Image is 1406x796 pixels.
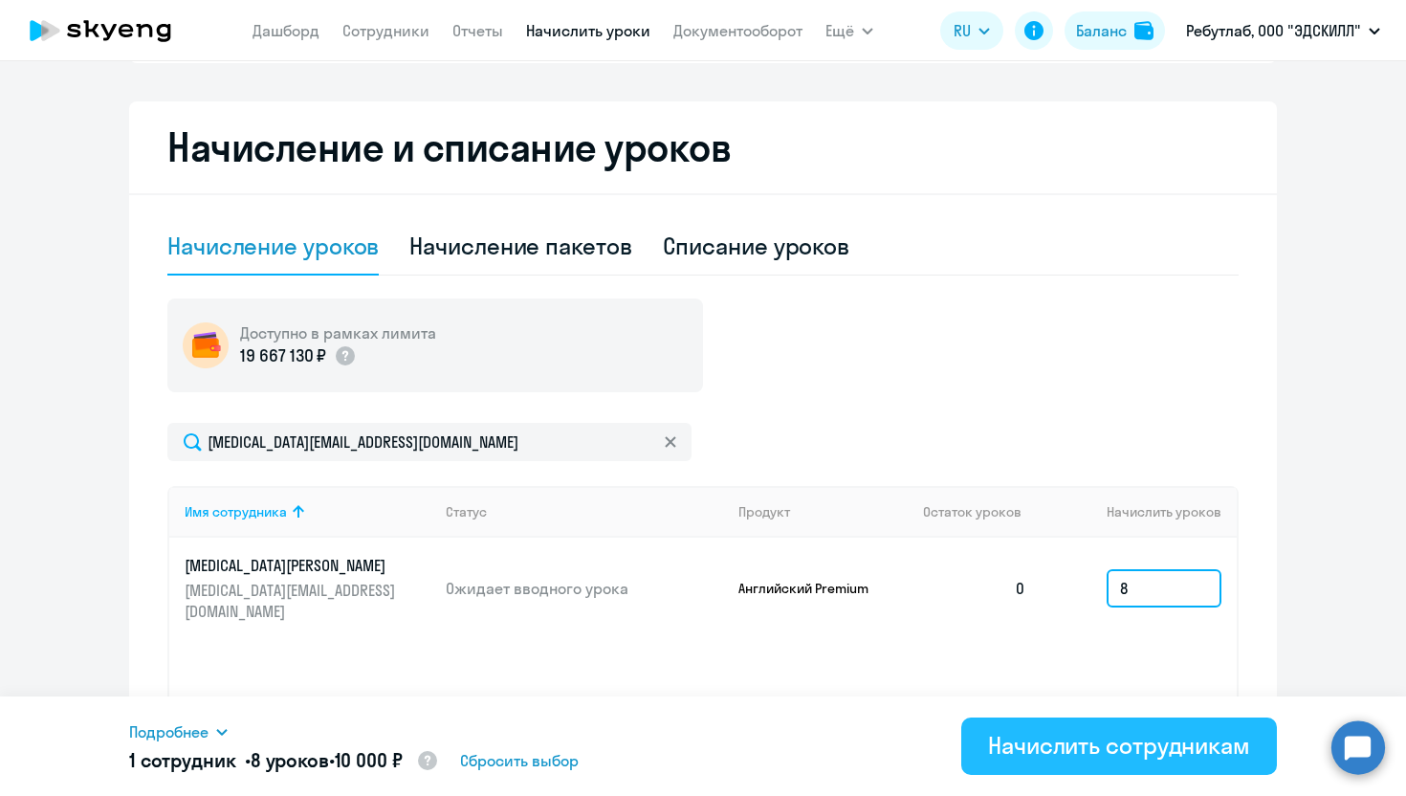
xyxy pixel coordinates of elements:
h5: 1 сотрудник • • [129,747,439,776]
a: Сотрудники [342,21,429,40]
button: Балансbalance [1065,11,1165,50]
span: RU [954,19,971,42]
span: 10 000 ₽ [335,748,403,772]
div: Начисление пакетов [409,231,631,261]
h2: Начисление и списание уроков [167,124,1239,170]
p: Ребутлаб, ООО "ЭДСКИЛЛ" [1186,19,1361,42]
button: RU [940,11,1003,50]
div: Остаток уроков [923,503,1042,520]
h5: Доступно в рамках лимита [240,322,436,343]
div: Статус [446,503,487,520]
div: Баланс [1076,19,1127,42]
span: Подробнее [129,720,209,743]
div: Статус [446,503,723,520]
p: Ожидает вводного урока [446,578,723,599]
div: Начисление уроков [167,231,379,261]
span: Остаток уроков [923,503,1022,520]
input: Поиск по имени, email, продукту или статусу [167,423,692,461]
div: Продукт [738,503,790,520]
p: 19 667 130 ₽ [240,343,326,368]
a: Документооборот [673,21,802,40]
button: Ребутлаб, ООО "ЭДСКИЛЛ" [1176,8,1390,54]
a: Дашборд [253,21,319,40]
a: Начислить уроки [526,21,650,40]
span: Ещё [825,19,854,42]
img: balance [1134,21,1153,40]
span: Сбросить выбор [460,749,579,772]
div: Продукт [738,503,909,520]
span: 8 уроков [251,748,329,772]
p: [MEDICAL_DATA][PERSON_NAME] [185,555,399,576]
div: Имя сотрудника [185,503,430,520]
a: [MEDICAL_DATA][PERSON_NAME][MEDICAL_DATA][EMAIL_ADDRESS][DOMAIN_NAME] [185,555,430,622]
a: Отчеты [452,21,503,40]
td: 0 [908,538,1042,639]
button: Ещё [825,11,873,50]
p: Английский Premium [738,580,882,597]
div: Имя сотрудника [185,503,287,520]
th: Начислить уроков [1042,486,1237,538]
button: Начислить сотрудникам [961,718,1277,775]
div: Списание уроков [663,231,850,261]
img: wallet-circle.png [183,322,229,368]
div: Начислить сотрудникам [988,730,1250,761]
p: [MEDICAL_DATA][EMAIL_ADDRESS][DOMAIN_NAME] [185,580,399,622]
